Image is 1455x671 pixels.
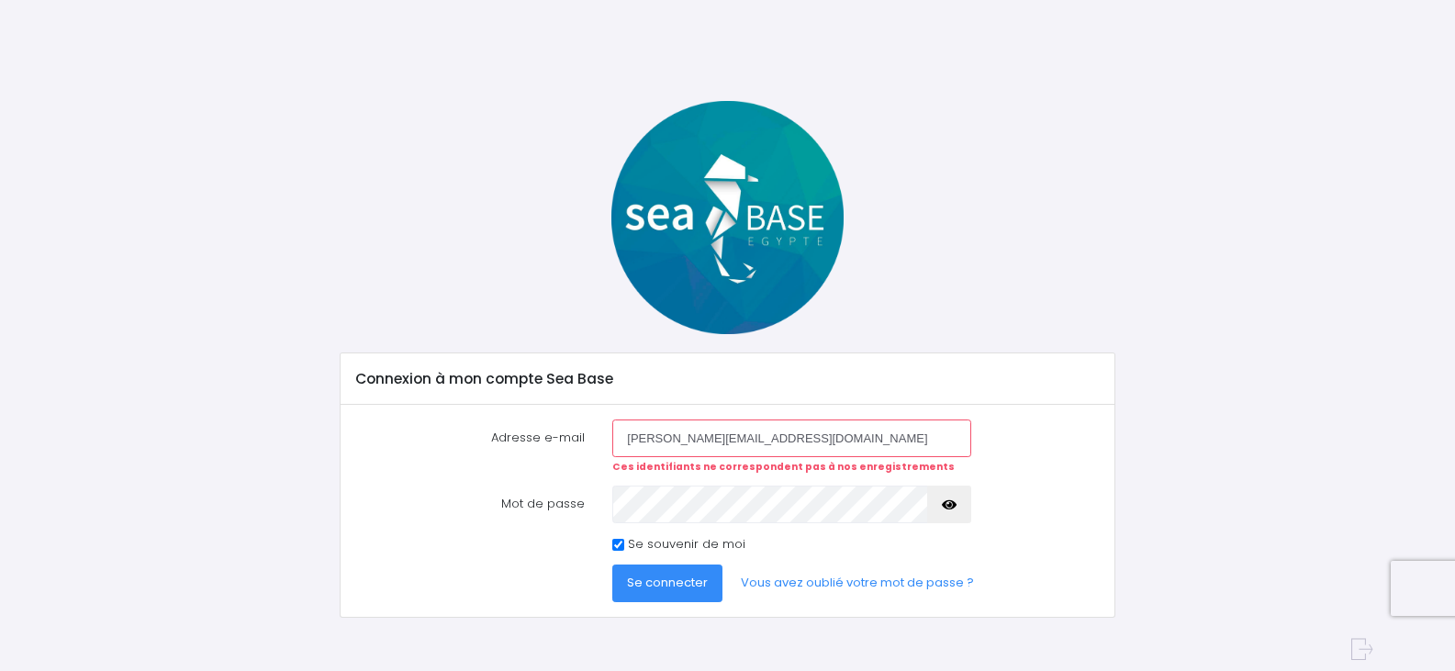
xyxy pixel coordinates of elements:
a: Vous avez oublié votre mot de passe ? [726,565,989,601]
label: Adresse e-mail [341,419,599,474]
button: Se connecter [612,565,722,601]
label: Se souvenir de moi [628,535,745,554]
span: Se connecter [627,574,708,591]
div: Connexion à mon compte Sea Base [341,353,1114,405]
label: Mot de passe [341,486,599,522]
strong: Ces identifiants ne correspondent pas à nos enregistrements [612,460,955,474]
